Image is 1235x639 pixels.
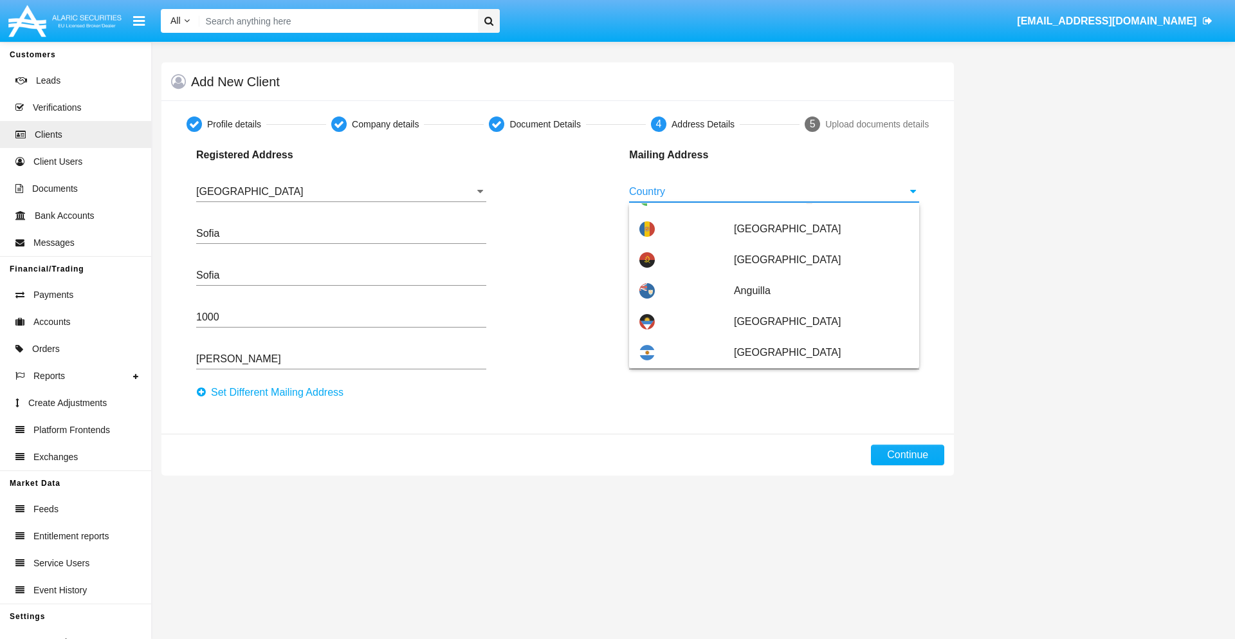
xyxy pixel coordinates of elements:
[810,118,816,129] span: 5
[207,118,261,131] div: Profile details
[33,503,59,516] span: Feeds
[191,77,280,87] h5: Add New Client
[656,118,662,129] span: 4
[1011,3,1219,39] a: [EMAIL_ADDRESS][DOMAIN_NAME]
[33,450,78,464] span: Exchanges
[734,337,909,368] span: [GEOGRAPHIC_DATA]
[196,147,358,163] p: Registered Address
[734,306,909,337] span: [GEOGRAPHIC_DATA]
[196,382,351,403] button: Set Different Mailing Address
[33,101,81,115] span: Verifications
[734,275,909,306] span: Anguilla
[6,2,123,40] img: Logo image
[352,118,419,131] div: Company details
[28,396,107,410] span: Create Adjustments
[33,584,87,597] span: Event History
[35,209,95,223] span: Bank Accounts
[1017,15,1196,26] span: [EMAIL_ADDRESS][DOMAIN_NAME]
[33,530,109,543] span: Entitlement reports
[33,315,71,329] span: Accounts
[33,288,73,302] span: Payments
[33,155,82,169] span: Client Users
[871,445,944,465] button: Continue
[33,423,110,437] span: Platform Frontends
[672,118,735,131] div: Address Details
[734,245,909,275] span: [GEOGRAPHIC_DATA]
[734,214,909,245] span: [GEOGRAPHIC_DATA]
[33,557,89,570] span: Service Users
[161,14,199,28] a: All
[825,118,929,131] div: Upload documents details
[35,128,62,142] span: Clients
[33,236,75,250] span: Messages
[629,147,791,163] p: Mailing Address
[33,369,65,383] span: Reports
[199,9,473,33] input: Search
[32,182,78,196] span: Documents
[170,15,181,26] span: All
[36,74,60,88] span: Leads
[32,342,60,356] span: Orders
[509,118,581,131] div: Document Details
